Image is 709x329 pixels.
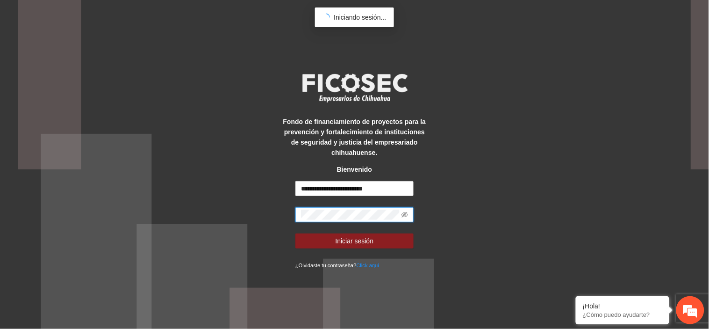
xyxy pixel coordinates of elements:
[357,263,380,268] a: Click aqui
[583,311,662,318] p: ¿Cómo puedo ayudarte?
[153,5,176,27] div: Minimizar ventana de chat en vivo
[295,234,414,249] button: Iniciar sesión
[54,110,129,204] span: Estamos en línea.
[322,13,331,22] span: loading
[401,212,408,218] span: eye-invisible
[296,71,413,105] img: logo
[49,48,157,60] div: Chatee con nosotros ahora
[295,263,379,268] small: ¿Olvidaste tu contraseña?
[334,14,386,21] span: Iniciando sesión...
[283,118,426,156] strong: Fondo de financiamiento de proyectos para la prevención y fortalecimiento de instituciones de seg...
[336,236,374,246] span: Iniciar sesión
[337,166,372,173] strong: Bienvenido
[5,225,178,258] textarea: Escriba su mensaje y pulse “Intro”
[583,302,662,310] div: ¡Hola!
